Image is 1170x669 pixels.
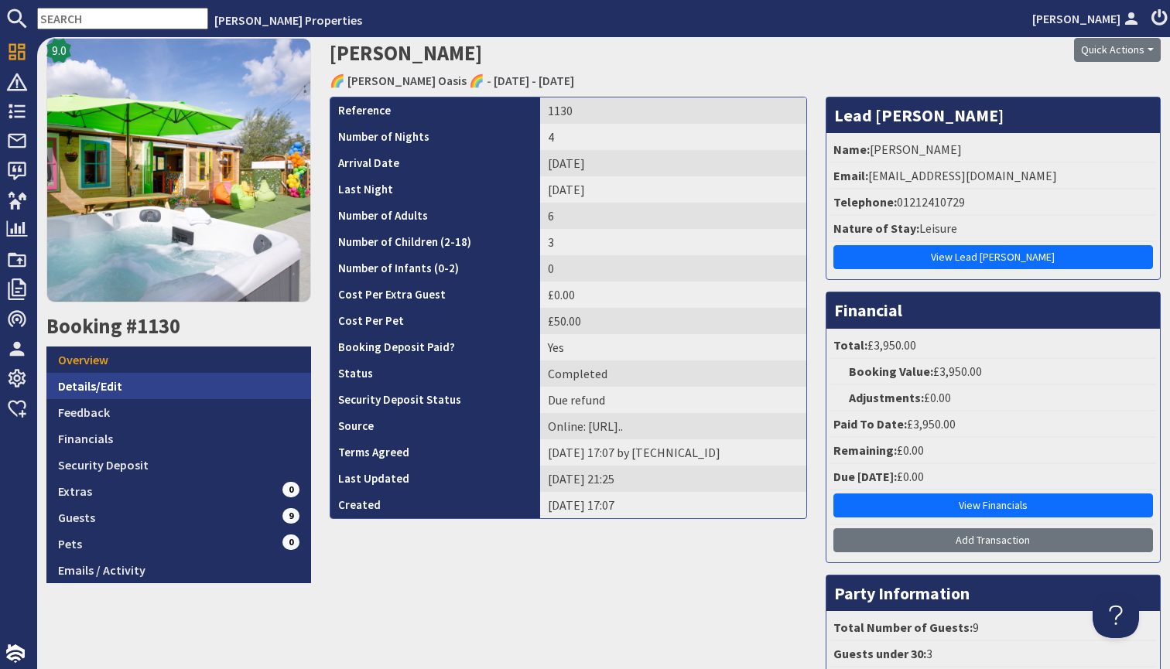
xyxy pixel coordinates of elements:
[540,360,806,387] td: Completed
[540,334,806,360] td: Yes
[214,12,362,28] a: [PERSON_NAME] Properties
[833,469,897,484] strong: Due [DATE]:
[540,413,806,439] td: Online: https://www.bookingstays.co.uk/bookings/new?stay_id=5445468
[826,97,1161,133] h3: Lead [PERSON_NAME]
[833,337,867,353] strong: Total:
[282,482,299,497] span: 0
[833,646,926,661] strong: Guests under 30:
[1074,38,1161,62] button: Quick Actions
[46,452,311,478] a: Security Deposit
[330,282,540,308] th: Cost Per Extra Guest
[826,292,1161,328] h3: Financial
[830,464,1157,490] li: £0.00
[830,438,1157,464] li: £0.00
[540,124,806,150] td: 4
[833,168,868,183] strong: Email:
[330,387,540,413] th: Security Deposit Status
[330,38,877,93] h2: [PERSON_NAME]
[330,360,540,387] th: Status
[330,97,540,124] th: Reference
[330,124,540,150] th: Number of Nights
[46,38,311,314] a: 9.0
[833,528,1154,552] a: Add Transaction
[540,150,806,176] td: [DATE]
[330,492,540,518] th: Created
[46,531,311,557] a: Pets0
[540,466,806,492] td: [DATE] 21:25
[833,416,907,432] strong: Paid To Date:
[1032,9,1142,28] a: [PERSON_NAME]
[540,203,806,229] td: 6
[833,442,897,458] strong: Remaining:
[37,8,208,29] input: SEARCH
[540,308,806,334] td: £50.00
[540,282,806,308] td: £0.00
[830,641,1157,667] li: 3
[540,387,806,413] td: Due refund
[52,41,67,60] span: 9.0
[540,255,806,282] td: 0
[330,203,540,229] th: Number of Adults
[849,364,933,379] strong: Booking Value:
[494,73,574,88] a: [DATE] - [DATE]
[833,220,919,236] strong: Nature of Stay:
[833,142,870,157] strong: Name:
[830,189,1157,216] li: 01212410729
[330,413,540,439] th: Source
[830,411,1157,438] li: £3,950.00
[46,399,311,425] a: Feedback
[46,38,311,302] img: 🌈 Halula Oasis 🌈's icon
[849,390,924,405] strong: Adjustments:
[282,508,299,524] span: 9
[330,229,540,255] th: Number of Children (2-18)
[46,314,311,339] h2: Booking #1130
[833,194,897,210] strong: Telephone:
[6,644,25,663] img: staytech_i_w-64f4e8e9ee0a9c174fd5317b4b171b261742d2d393467e5bdba4413f4f884c10.svg
[830,385,1157,411] li: £0.00
[330,334,540,360] th: Booking Deposit Paid?
[830,333,1157,359] li: £3,950.00
[46,504,311,531] a: Guests9
[826,575,1161,611] h3: Party Information
[46,346,311,373] a: Overview
[1093,592,1139,638] iframe: Toggle Customer Support
[830,216,1157,242] li: Leisure
[833,620,973,635] strong: Total Number of Guests:
[46,478,311,504] a: Extras0
[282,534,299,550] span: 0
[46,425,311,452] a: Financials
[833,493,1154,517] a: View Financials
[830,359,1157,385] li: £3,950.00
[330,255,540,282] th: Number of Infants (0-2)
[540,439,806,466] td: [DATE] 17:07 by [TECHNICAL_ID]
[330,150,540,176] th: Arrival Date
[540,97,806,124] td: 1130
[540,176,806,203] td: [DATE]
[330,466,540,492] th: Last Updated
[330,73,484,88] a: 🌈 [PERSON_NAME] Oasis 🌈
[540,229,806,255] td: 3
[330,308,540,334] th: Cost Per Pet
[46,557,311,583] a: Emails / Activity
[330,176,540,203] th: Last Night
[830,137,1157,163] li: [PERSON_NAME]
[540,492,806,518] td: [DATE] 17:07
[46,373,311,399] a: Details/Edit
[830,163,1157,189] li: [EMAIL_ADDRESS][DOMAIN_NAME]
[830,615,1157,641] li: 9
[330,439,540,466] th: Terms Agreed
[487,73,491,88] span: -
[833,245,1154,269] a: View Lead [PERSON_NAME]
